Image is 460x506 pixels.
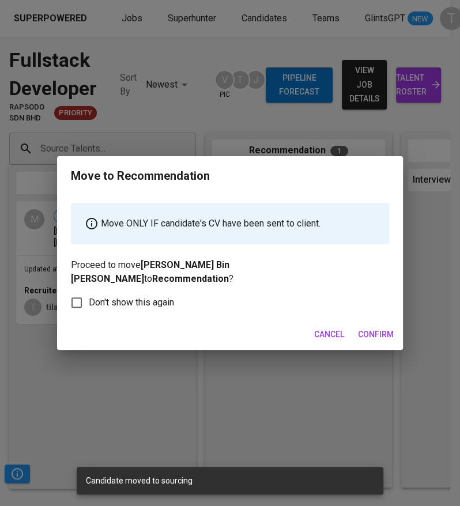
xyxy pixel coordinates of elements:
[71,203,389,244] div: Move ONLY IF candidate's CV have been sent to client.
[314,327,344,342] span: Cancel
[310,324,349,345] button: Cancel
[71,203,389,286] p: Proceed to move to ?
[89,296,174,309] span: Don't show this again
[71,259,229,284] b: [PERSON_NAME] Bin [PERSON_NAME]
[86,475,374,486] div: Candidate moved to sourcing
[353,324,398,345] button: Confirm
[152,273,229,284] b: Recommendation
[71,168,210,184] div: Move to Recommendation
[358,327,394,342] span: Confirm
